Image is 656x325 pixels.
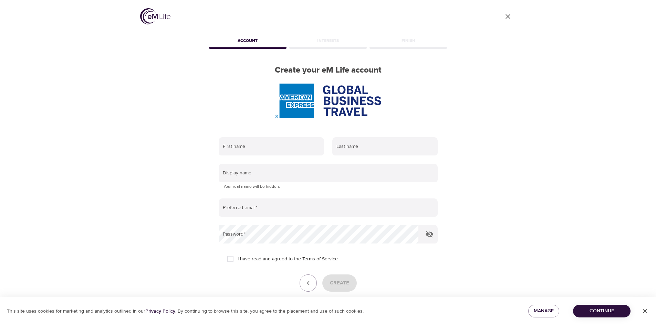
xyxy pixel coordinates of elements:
[140,8,170,24] img: logo
[573,305,631,317] button: Continue
[528,305,559,317] button: Manage
[534,307,554,315] span: Manage
[275,84,381,118] img: AmEx%20GBT%20logo.png
[579,307,625,315] span: Continue
[302,256,338,263] a: Terms of Service
[208,65,449,75] h2: Create your eM Life account
[223,183,433,190] p: Your real name will be hidden.
[145,308,175,314] a: Privacy Policy
[500,8,516,25] a: close
[238,256,338,263] span: I have read and agreed to the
